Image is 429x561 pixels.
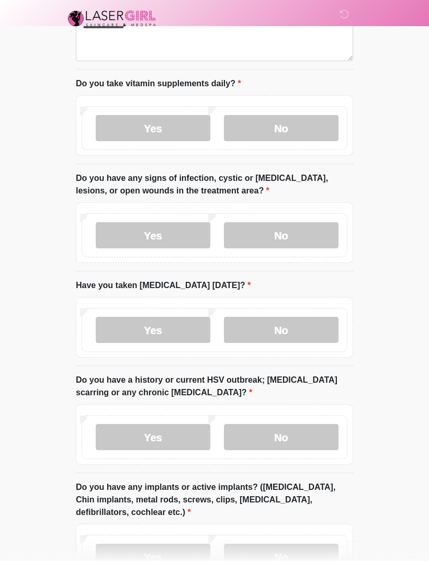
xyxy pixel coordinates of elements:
label: Have you taken [MEDICAL_DATA] [DATE]? [76,279,251,292]
label: Do you have a history or current HSV outbreak; [MEDICAL_DATA] scarring or any chronic [MEDICAL_DA... [76,374,353,399]
img: Laser Girl Med Spa LLC Logo [65,8,159,29]
label: No [224,317,338,343]
label: No [224,222,338,248]
label: Yes [96,317,210,343]
label: Do you have any signs of infection, cystic or [MEDICAL_DATA], lesions, or open wounds in the trea... [76,172,353,197]
label: No [224,115,338,141]
label: No [224,424,338,450]
label: Yes [96,424,210,450]
label: Do you have any implants or active implants? ([MEDICAL_DATA], Chin implants, metal rods, screws, ... [76,481,353,519]
label: Do you take vitamin supplements daily? [76,77,241,90]
label: Yes [96,115,210,141]
label: Yes [96,222,210,248]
